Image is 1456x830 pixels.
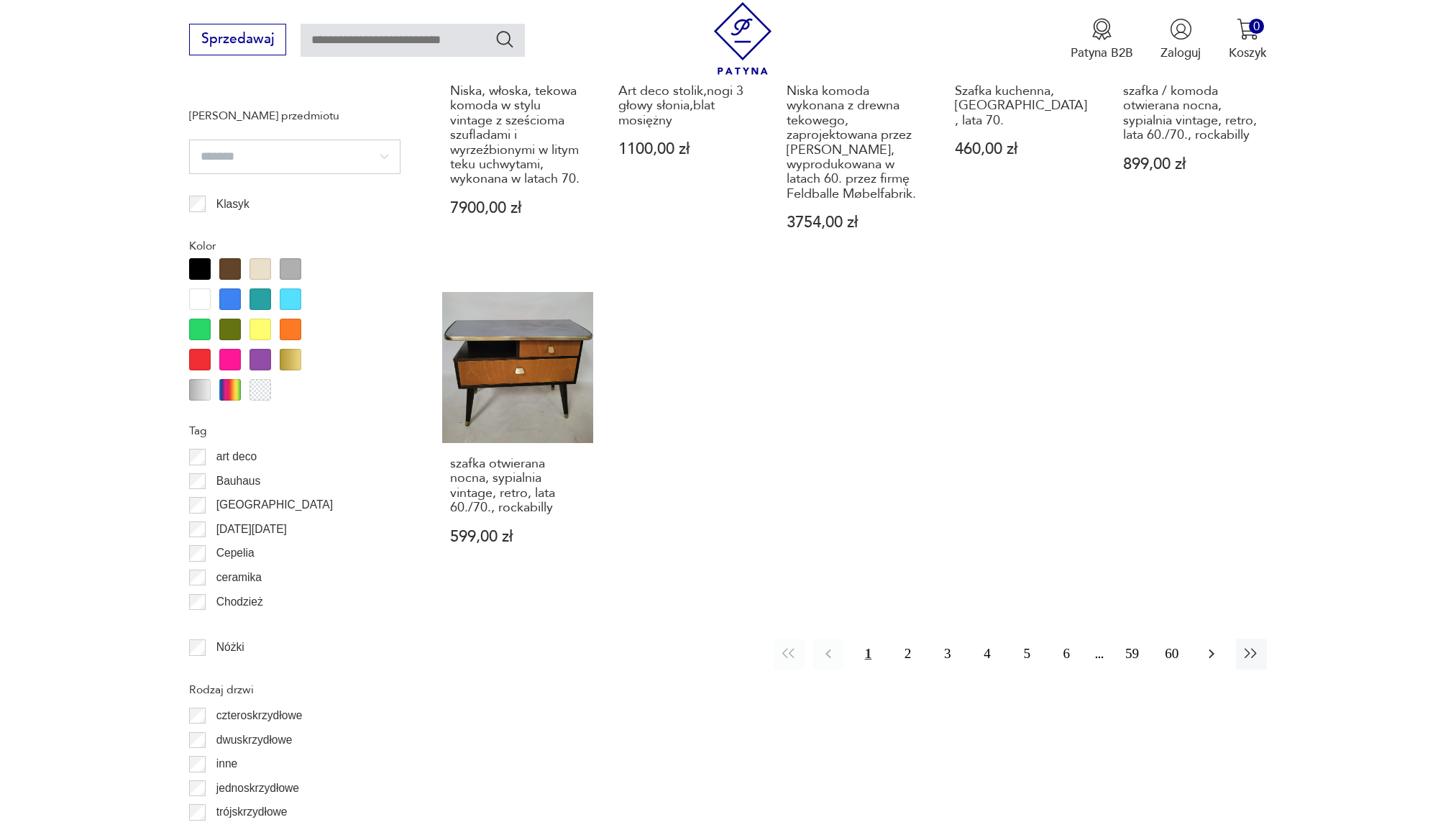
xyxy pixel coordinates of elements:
[216,520,287,539] p: [DATE][DATE]
[971,639,1002,670] button: 4
[1117,639,1148,670] button: 59
[216,544,255,562] p: Cepelia
[189,680,400,699] p: Rodzaj drzwi
[1091,18,1113,40] img: Ikona medalu
[1051,639,1082,670] button: 6
[787,215,922,230] p: 3754,00 zł
[189,237,400,255] p: Kolor
[216,472,261,491] p: Bauhaus
[1123,84,1259,143] h3: szafka / komoda otwierana nocna, sypialnia vintage, retro, lata 60./70., rockabilly
[442,292,593,578] a: szafka otwierana nocna, sypialnia vintage, retro, lata 60./70., rockabillyszafka otwierana nocna,...
[450,457,586,516] h3: szafka otwierana nocna, sypialnia vintage, retro, lata 60./70., rockabilly
[216,754,237,773] p: inne
[1123,157,1259,172] p: 899,00 zł
[1160,18,1201,61] button: Zaloguj
[216,803,288,821] p: trójskrzydłowe
[450,529,586,544] p: 599,00 zł
[216,593,263,611] p: Chodzież
[1071,18,1133,61] a: Ikona medaluPatyna B2B
[189,35,286,46] a: Sprzedawaj
[189,421,400,440] p: Tag
[853,639,884,670] button: 1
[1071,18,1133,61] button: Patyna B2B
[216,568,262,587] p: ceramika
[216,731,293,749] p: dwuskrzydłowe
[1160,45,1201,61] p: Zaloguj
[618,84,754,128] h3: Art deco stolik,nogi 3 głowy słonia,blat mosiężny
[216,195,249,214] p: Klasyk
[707,2,779,75] img: Patyna - sklep z meblami i dekoracjami vintage
[1249,19,1264,34] div: 0
[1170,18,1192,40] img: Ikonka użytkownika
[1071,45,1133,61] p: Patyna B2B
[1229,45,1267,61] p: Koszyk
[216,616,260,635] p: Ćmielów
[1012,639,1043,670] button: 5
[216,447,257,466] p: art deco
[1229,18,1267,61] button: 0Koszyk
[216,706,303,725] p: czteroskrzydłowe
[1237,18,1259,40] img: Ikona koszyka
[955,142,1091,157] p: 460,00 zł
[450,201,586,216] p: 7900,00 zł
[216,496,333,514] p: [GEOGRAPHIC_DATA]
[892,639,923,670] button: 2
[787,84,922,201] h3: Niska komoda wykonana z drewna tekowego, zaprojektowana przez [PERSON_NAME], wyprodukowana w lata...
[216,638,244,657] p: Nóżki
[189,24,286,55] button: Sprzedawaj
[216,779,299,798] p: jednoskrzydłowe
[618,142,754,157] p: 1100,00 zł
[1156,639,1187,670] button: 60
[932,639,963,670] button: 3
[495,29,516,50] button: Szukaj
[450,84,586,187] h3: Niska, włoska, tekowa komoda w stylu vintage z sześcioma szufladami i wyrzeźbionymi w litym teku ...
[955,84,1091,128] h3: Szafka kuchenna, [GEOGRAPHIC_DATA], lata 70.
[189,106,400,125] p: [PERSON_NAME] przedmiotu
